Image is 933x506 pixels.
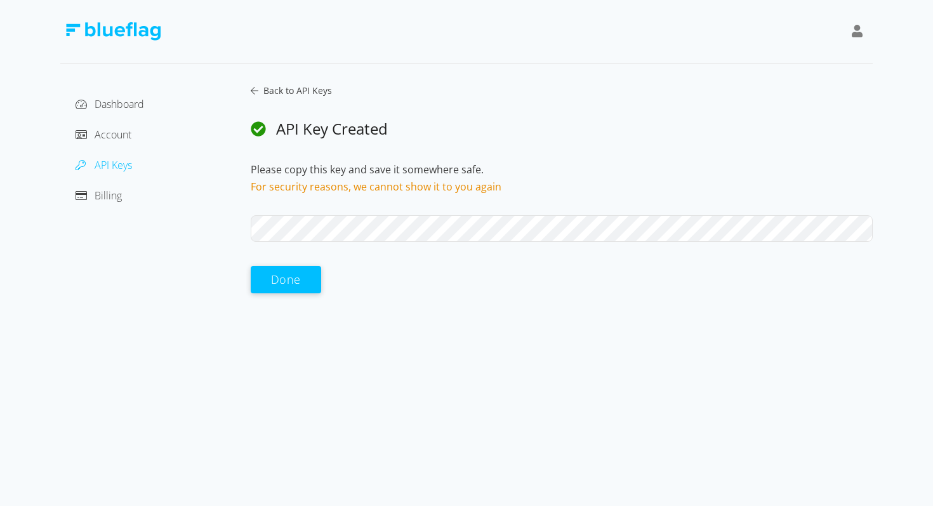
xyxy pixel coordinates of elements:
img: Blue Flag Logo [65,22,161,41]
span: API Keys [95,158,132,172]
a: Back to API Keys [251,84,873,97]
span: Back to API Keys [258,84,332,97]
span: Please copy this key and save it somewhere safe. [251,163,484,176]
a: Account [76,128,131,142]
span: API Key Created [276,118,388,139]
span: Account [95,128,131,142]
a: Dashboard [76,97,144,111]
span: For security reasons, we cannot show it to you again [251,180,501,194]
a: API Keys [76,158,132,172]
a: Billing [76,189,122,203]
button: Done [251,266,321,293]
span: Dashboard [95,97,144,111]
span: Billing [95,189,122,203]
